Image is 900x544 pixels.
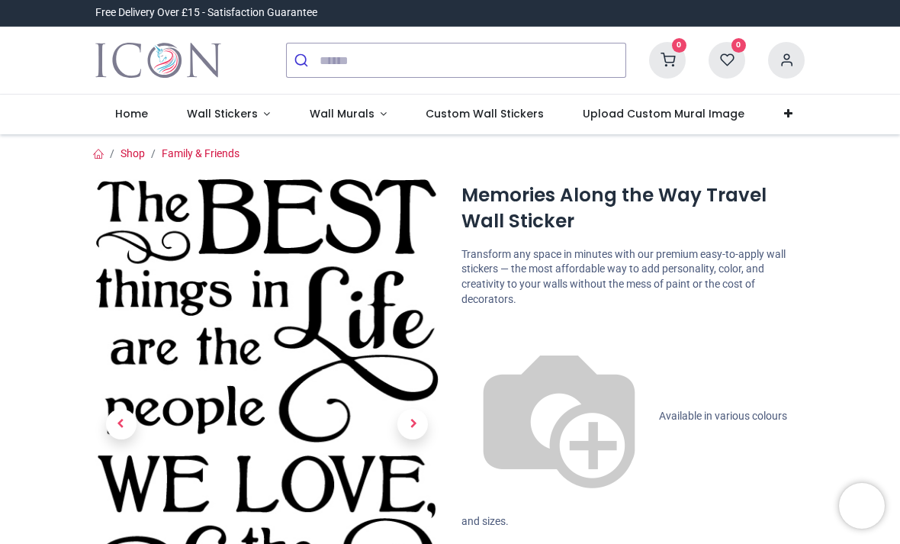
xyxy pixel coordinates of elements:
img: color-wheel.png [461,319,657,514]
a: Logo of Icon Wall Stickers [95,39,221,82]
button: Submit [287,43,320,77]
span: Upload Custom Mural Image [583,106,744,121]
iframe: Brevo live chat [839,483,885,529]
a: Wall Stickers [167,95,290,134]
span: Previous [106,409,137,439]
span: Home [115,106,148,121]
a: 0 [709,53,745,66]
span: Wall Stickers [187,106,258,121]
h1: Memories Along the Way Travel Wall Sticker [461,182,805,235]
a: Family & Friends [162,147,239,159]
sup: 0 [731,38,746,53]
span: Wall Murals [310,106,374,121]
div: Free Delivery Over £15 - Satisfaction Guarantee [95,5,317,21]
a: Wall Murals [290,95,407,134]
p: Transform any space in minutes with our premium easy-to-apply wall stickers — the most affordable... [461,247,805,307]
span: Next [397,409,428,439]
img: Icon Wall Stickers [95,39,221,82]
iframe: Customer reviews powered by Trustpilot [484,5,805,21]
span: Custom Wall Stickers [426,106,544,121]
a: 0 [649,53,686,66]
sup: 0 [672,38,686,53]
a: Shop [121,147,145,159]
